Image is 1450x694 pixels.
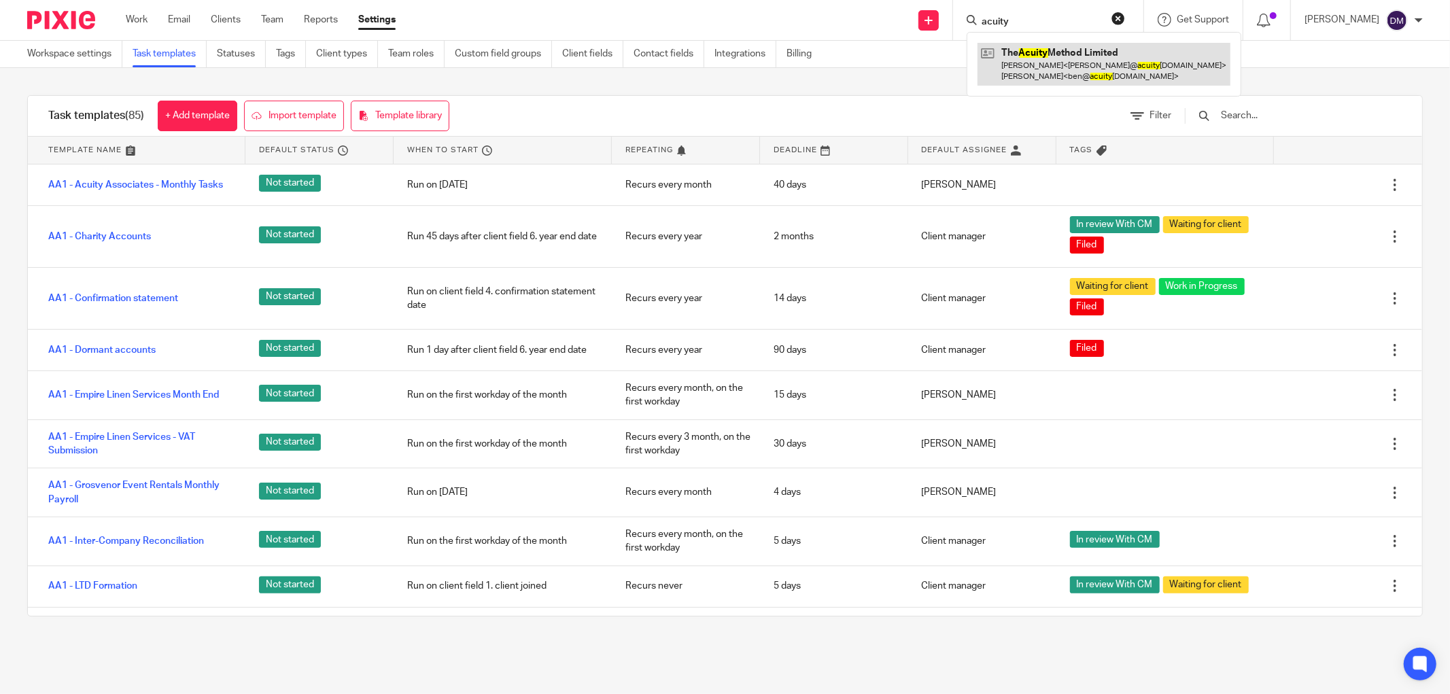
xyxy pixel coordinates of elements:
div: Recurs every month, on the first workday [612,517,760,566]
span: In review With CM [1077,533,1153,546]
div: Client manager [908,569,1056,603]
span: In review With CM [1077,578,1153,591]
a: Billing [787,41,822,67]
span: Not started [259,531,321,548]
a: Email [168,13,190,27]
a: Integrations [714,41,776,67]
div: Recurs every year [612,281,760,315]
div: Recurs never [612,569,760,603]
a: Task templates [133,41,207,67]
a: Team [261,13,283,27]
p: [PERSON_NAME] [1305,13,1379,27]
span: Default status [259,144,334,156]
a: AA1 - Confirmation statement [48,292,178,305]
div: Recurs every year [612,220,760,254]
div: [PERSON_NAME] [908,427,1056,461]
span: Work in Progress [1166,279,1238,293]
div: Run 1 day after client field 6. year end date [394,333,611,367]
div: 5 days [760,569,908,603]
span: Template name [48,144,122,156]
a: Tags [276,41,306,67]
a: AA1 - Inter-Company Reconciliation [48,534,204,548]
a: Statuses [217,41,266,67]
span: When to start [407,144,479,156]
div: 14 days [760,281,908,315]
div: Run on [DATE] [394,475,611,509]
button: Clear [1111,12,1125,25]
a: AA1 - Grosvenor Event Rentals Monthly Payroll [48,479,232,506]
span: (85) [125,110,144,121]
div: 40 days [760,168,908,202]
a: Client fields [562,41,623,67]
div: Run 45 days after client field 6. year end date [394,220,611,254]
div: [PERSON_NAME] [908,168,1056,202]
span: Not started [259,385,321,402]
div: Run on the first workday of the month [394,524,611,558]
div: 5 days [760,524,908,558]
a: AA1 - Empire Linen Services Month End [48,388,219,402]
div: 30 days [760,427,908,461]
a: Custom field groups [455,41,552,67]
a: AA1 - Empire Linen Services - VAT Submission [48,430,232,458]
span: Not started [259,288,321,305]
a: Reports [304,13,338,27]
span: Waiting for client [1077,279,1149,293]
a: + Add template [158,101,237,131]
input: Search... [1220,108,1378,123]
span: Not started [259,175,321,192]
div: 2 months [760,220,908,254]
img: Pixie [27,11,95,29]
div: Run on the first workday of the month [394,427,611,461]
span: Not started [259,226,321,243]
img: svg%3E [1386,10,1408,31]
div: Client manager [908,524,1056,558]
span: Not started [259,434,321,451]
div: Recurs every month [612,168,760,202]
h1: Task templates [48,109,144,123]
a: AA1 - Acuity Associates - Monthly Tasks [48,178,223,192]
a: Clients [211,13,241,27]
div: Client manager [908,281,1056,315]
a: AA1 - LTD Formation [48,579,137,593]
a: Work [126,13,148,27]
div: Recurs every 3 month, on the first workday [612,420,760,468]
span: Filter [1150,111,1171,120]
span: Waiting for client [1170,578,1242,591]
input: Search [980,16,1103,29]
div: 90 days [760,333,908,367]
span: Waiting for client [1170,218,1242,231]
div: Recurs every month, on the first workday [612,614,760,662]
span: Filed [1077,341,1097,355]
div: Run on client field 1. client joined [394,569,611,603]
span: Default assignee [922,144,1007,156]
div: 15 days [760,378,908,412]
a: Template library [351,101,449,131]
a: Contact fields [634,41,704,67]
a: Client types [316,41,378,67]
span: Not started [259,483,321,500]
div: Recurs every year [612,333,760,367]
div: Client manager [908,333,1056,367]
span: Filed [1077,300,1097,313]
div: Run on [DATE] [394,168,611,202]
div: Client manager [908,220,1056,254]
div: 4 days [760,475,908,509]
div: [PERSON_NAME] [908,475,1056,509]
span: Tags [1070,144,1093,156]
div: Recurs every month, on the first workday [612,371,760,419]
a: Workspace settings [27,41,122,67]
div: Recurs every month [612,475,760,509]
div: Run on the first workday of the month [394,378,611,412]
a: Import template [244,101,344,131]
a: Settings [358,13,396,27]
span: Repeating [625,144,673,156]
a: AA1 - Dormant accounts [48,343,156,357]
span: Get Support [1177,15,1229,24]
span: In review With CM [1077,218,1153,231]
a: Team roles [388,41,445,67]
div: [PERSON_NAME] [908,378,1056,412]
span: Filed [1077,238,1097,251]
div: Run on client field 4. confirmation statement date [394,275,611,323]
span: Not started [259,340,321,357]
a: AA1 - Charity Accounts [48,230,151,243]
